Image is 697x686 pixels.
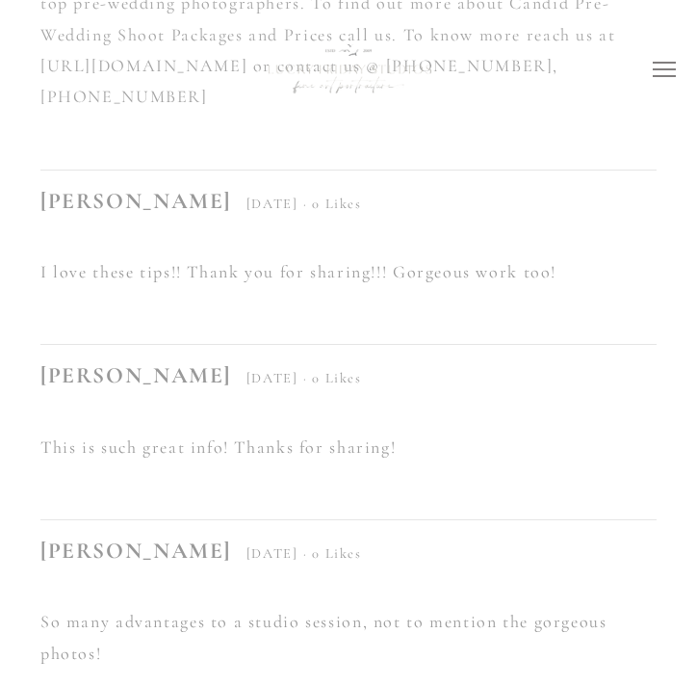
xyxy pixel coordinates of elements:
[246,196,298,212] span: [DATE]
[303,370,362,386] span: · 0 Likes
[40,537,231,565] span: [PERSON_NAME]
[246,545,298,562] span: [DATE]
[246,370,298,386] span: [DATE]
[40,256,657,287] p: I love these tips!! Thank you for sharing!!! Gorgeous work too!
[40,361,231,389] span: [PERSON_NAME]
[303,545,362,562] span: · 0 Likes
[40,432,657,462] p: This is such great info! Thanks for sharing!
[233,21,464,118] img: Newborn Photography Denver | Lucky Friday Studios
[40,187,231,215] span: [PERSON_NAME]
[303,196,362,212] span: · 0 Likes
[40,606,657,669] p: So many advantages to a studio session, not to mention the gorgeous photos!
